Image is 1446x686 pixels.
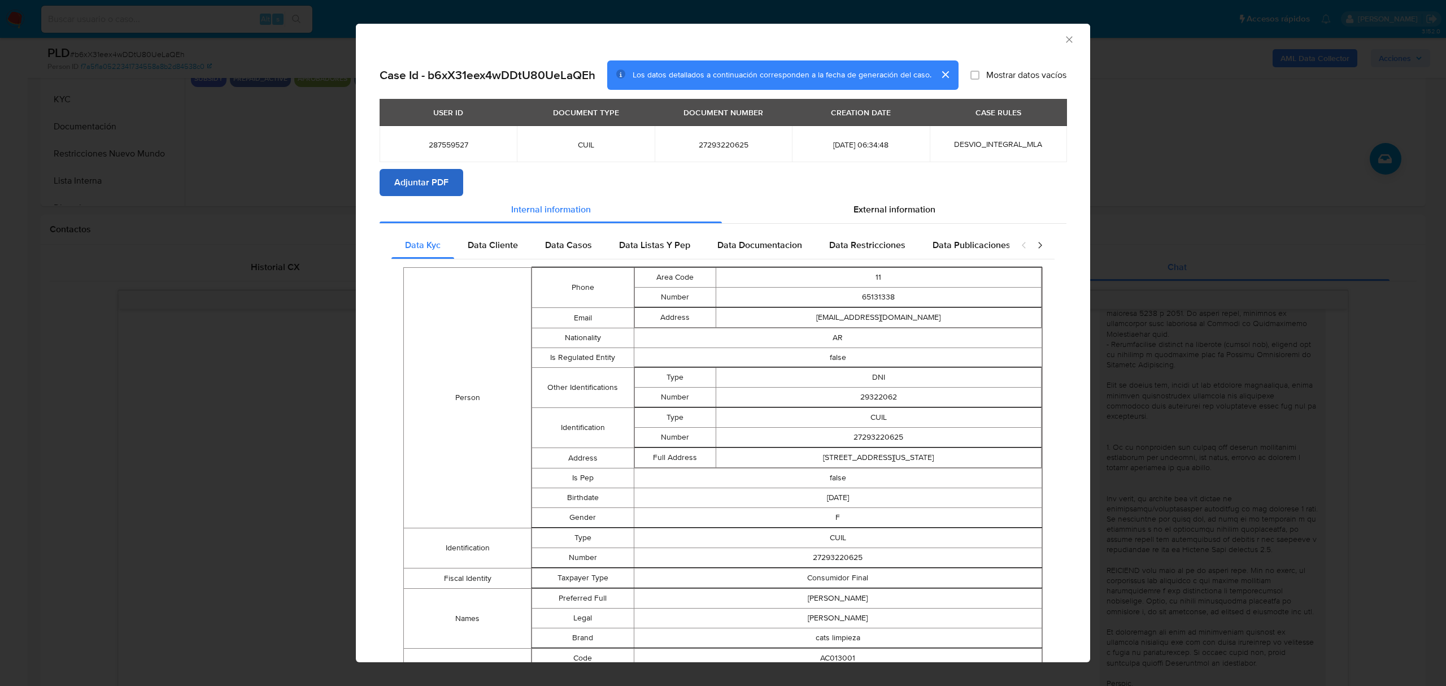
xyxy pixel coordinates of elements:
td: [DATE] [634,488,1042,508]
td: Names [404,589,532,649]
td: Other Identifications [532,368,634,408]
td: AR [634,328,1042,348]
span: External information [853,203,935,216]
span: Los datos detallados a continuación corresponden a la fecha de generación del caso. [633,70,931,81]
span: [DATE] 06:34:48 [805,140,916,150]
td: Preferred Full [532,589,634,609]
div: Detailed internal info [391,232,1009,259]
div: CREATION DATE [824,103,898,122]
span: Data Documentacion [717,238,802,251]
td: Code [532,649,634,668]
div: DOCUMENT TYPE [546,103,626,122]
div: Detailed info [380,196,1066,223]
td: Number [532,548,634,568]
span: Data Cliente [468,238,518,251]
td: Birthdate [532,488,634,508]
span: CUIL [530,140,641,150]
td: Area Code [634,268,716,288]
button: Adjuntar PDF [380,169,463,196]
td: Taxpayer Type [532,568,634,588]
td: F [634,508,1042,528]
span: Data Kyc [405,238,441,251]
td: Address [532,448,634,468]
div: DOCUMENT NUMBER [677,103,770,122]
span: Data Restricciones [829,238,905,251]
td: DNI [716,368,1041,388]
button: Cerrar ventana [1064,34,1074,44]
span: 287559527 [393,140,503,150]
td: Number [634,388,716,407]
td: Phone [532,268,634,308]
td: AC013001 [634,649,1042,668]
td: Gender [532,508,634,528]
td: [PERSON_NAME] [634,609,1042,628]
span: DESVIO_INTEGRAL_MLA [954,138,1042,150]
span: Data Publicaciones [933,238,1011,251]
td: Fiscal Identity [404,568,532,589]
input: Mostrar datos vacíos [970,71,979,80]
td: Email [532,308,634,328]
td: Is Pep [532,468,634,488]
td: false [634,468,1042,488]
span: Data Listas Y Pep [619,238,690,251]
td: [STREET_ADDRESS][US_STATE] [716,448,1041,468]
td: [EMAIL_ADDRESS][DOMAIN_NAME] [716,308,1041,328]
h2: Case Id - b6xX31eex4wDDtU80UeLaQEh [380,68,595,83]
td: Address [634,308,716,328]
td: 29322062 [716,388,1041,407]
span: Internal information [511,203,591,216]
td: [PERSON_NAME] [634,589,1042,609]
td: Number [634,288,716,307]
span: Mostrar datos vacíos [986,70,1066,81]
td: Brand [532,628,634,648]
td: Nationality [532,328,634,348]
td: CUIL [716,408,1041,428]
td: Type [532,528,634,548]
td: Is Regulated Entity [532,348,634,368]
td: Identification [404,528,532,568]
td: 11 [716,268,1041,288]
td: Person [404,268,532,528]
td: Consumidor Final [634,568,1042,588]
span: Adjuntar PDF [394,170,448,195]
td: cats limpieza [634,628,1042,648]
div: closure-recommendation-modal [356,24,1090,662]
td: CUIL [634,528,1042,548]
td: Number [634,428,716,448]
span: 27293220625 [668,140,778,150]
td: Full Address [634,448,716,468]
td: Type [634,408,716,428]
td: false [634,348,1042,368]
td: 27293220625 [716,428,1041,448]
div: USER ID [426,103,470,122]
div: CASE RULES [969,103,1028,122]
button: cerrar [931,61,959,88]
span: Data Casos [545,238,592,251]
td: Legal [532,609,634,628]
td: 65131338 [716,288,1041,307]
td: 27293220625 [634,548,1042,568]
td: Identification [532,408,634,448]
td: Type [634,368,716,388]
